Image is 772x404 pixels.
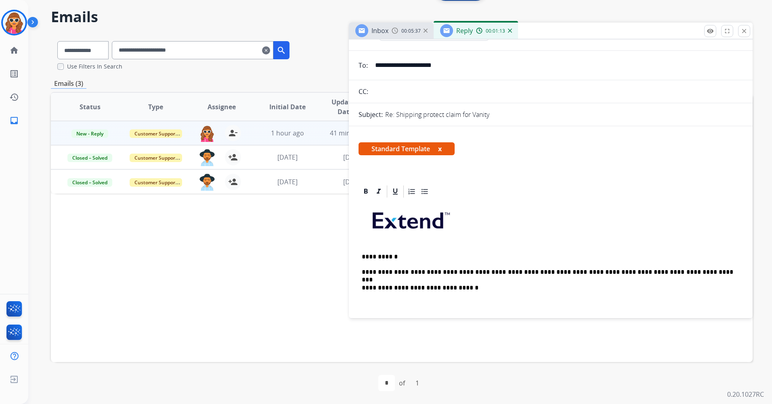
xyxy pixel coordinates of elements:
[359,60,368,70] p: To:
[51,79,86,89] p: Emails (3)
[269,102,306,112] span: Initial Date
[3,11,25,34] img: avatar
[262,46,270,55] mat-icon: clear
[9,46,19,55] mat-icon: home
[271,129,304,137] span: 1 hour ago
[707,27,714,35] mat-icon: remove_red_eye
[327,97,363,117] span: Updated Date
[389,185,401,198] div: Underline
[228,152,238,162] mat-icon: person_add
[80,102,101,112] span: Status
[277,153,298,162] span: [DATE]
[130,129,182,138] span: Customer Support
[67,178,112,187] span: Closed – Solved
[228,177,238,187] mat-icon: person_add
[343,153,363,162] span: [DATE]
[9,69,19,79] mat-icon: list_alt
[359,142,455,155] span: Standard Template
[409,375,426,391] div: 1
[727,389,764,399] p: 0.20.1027RC
[67,154,112,162] span: Closed – Solved
[406,185,418,198] div: Ordered List
[148,102,163,112] span: Type
[71,129,108,138] span: New - Reply
[130,154,182,162] span: Customer Support
[385,110,489,119] p: Re: Shipping protect claim for Vanity
[9,116,19,125] mat-icon: inbox
[330,129,377,137] span: 41 minutes ago
[359,87,368,96] p: CC:
[456,26,473,35] span: Reply
[130,178,182,187] span: Customer Support
[371,26,388,35] span: Inbox
[724,27,731,35] mat-icon: fullscreen
[208,102,236,112] span: Assignee
[277,46,286,55] mat-icon: search
[741,27,748,35] mat-icon: close
[438,144,442,154] button: x
[360,185,372,198] div: Bold
[9,92,19,102] mat-icon: history
[199,149,215,166] img: agent-avatar
[199,125,215,142] img: agent-avatar
[486,28,505,34] span: 00:01:13
[67,62,122,71] label: Use Filters In Search
[343,177,363,186] span: [DATE]
[359,110,383,119] p: Subject:
[199,174,215,191] img: agent-avatar
[228,128,238,138] mat-icon: person_remove
[401,28,421,34] span: 00:05:37
[419,185,431,198] div: Bullet List
[277,177,298,186] span: [DATE]
[399,378,405,388] div: of
[51,9,753,25] h2: Emails
[373,185,385,198] div: Italic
